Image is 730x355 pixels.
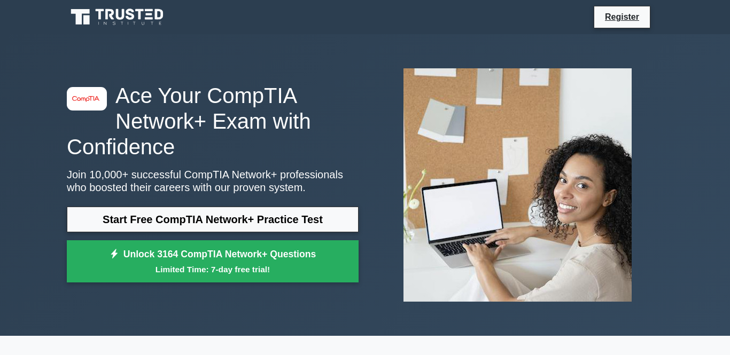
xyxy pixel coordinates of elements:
p: Join 10,000+ successful CompTIA Network+ professionals who boosted their careers with our proven ... [67,168,359,194]
a: Register [599,10,646,23]
h1: Ace Your CompTIA Network+ Exam with Confidence [67,83,359,160]
a: Unlock 3164 CompTIA Network+ QuestionsLimited Time: 7-day free trial! [67,240,359,283]
small: Limited Time: 7-day free trial! [80,263,345,275]
a: Start Free CompTIA Network+ Practice Test [67,207,359,232]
